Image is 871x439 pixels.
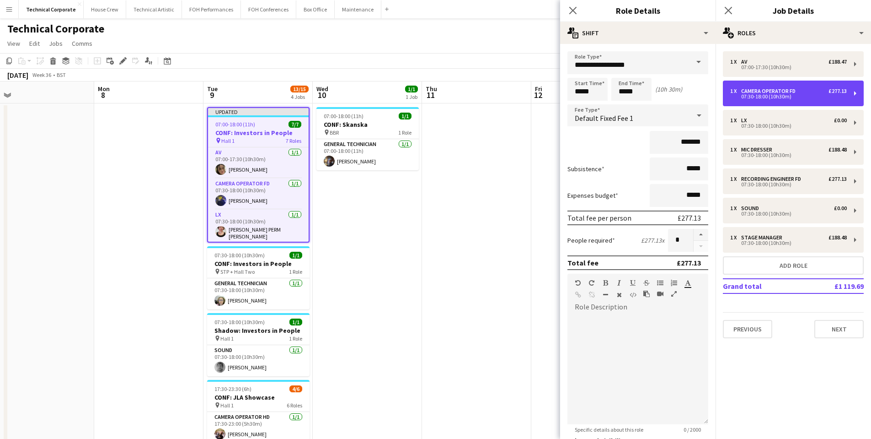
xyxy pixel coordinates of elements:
button: Technical Artistic [126,0,182,18]
span: 1/1 [405,86,418,92]
div: £277.13 [828,88,847,94]
div: £277.13 x [641,236,664,244]
span: Comms [72,39,92,48]
div: BST [57,71,66,78]
div: 07:30-18:00 (10h30m) [730,182,847,187]
td: £1 119.69 [806,279,864,293]
button: Redo [588,279,595,287]
app-card-role: Camera Operator FD1/107:30-18:00 (10h30m)[PERSON_NAME] [208,179,309,210]
button: Maintenance [335,0,381,18]
span: Thu [426,85,437,93]
span: BBR [330,129,339,136]
div: LX [741,117,750,124]
span: 1 Role [398,129,411,136]
h3: Role Details [560,5,716,16]
span: 07:30-18:00 (10h30m) [214,319,265,325]
span: 11 [424,90,437,100]
span: View [7,39,20,48]
app-card-role: AV1/107:00-17:30 (10h30m)[PERSON_NAME] [208,147,309,179]
span: 12 [534,90,542,100]
button: Box Office [296,0,335,18]
span: Tue [207,85,218,93]
h3: CONF: JLA Showcase [207,393,310,401]
div: 07:30-18:00 (10h30m) [730,241,847,245]
div: £277.13 [678,213,701,222]
div: 07:30-18:00 (10h30m) [730,124,847,128]
span: 07:30-18:00 (10h30m) [214,252,265,259]
div: 07:00-18:00 (11h)1/1CONF: Skanska BBR1 RoleGeneral Technician1/107:00-18:00 (11h)[PERSON_NAME] [316,107,419,170]
div: [DATE] [7,70,28,80]
span: 6 Roles [287,402,302,409]
app-job-card: Updated07:00-18:00 (11h)7/7CONF: Investors in People Hall 17 RolesAV1/107:00-17:30 (10h30m)[PERSO... [207,107,310,243]
div: Total fee [567,258,598,267]
span: Mon [98,85,110,93]
button: Horizontal Line [602,291,609,298]
span: 10 [315,90,328,100]
div: £277.13 [828,176,847,182]
app-card-role: Sound1/107:30-18:00 (10h30m)[PERSON_NAME] [207,345,310,376]
div: 07:30-18:00 (10h30m) [730,211,847,216]
button: FOH Conferences [241,0,296,18]
span: 4/6 [289,385,302,392]
button: Paste as plain text [643,290,650,298]
button: Bold [602,279,609,287]
button: Insert video [657,290,663,298]
div: 1 x [730,117,741,124]
app-job-card: 07:30-18:00 (10h30m)1/1Shadow: Investors in People Hall 11 RoleSound1/107:30-18:00 (10h30m)[PERSO... [207,313,310,376]
div: £188.48 [828,234,847,241]
label: Expenses budget [567,191,618,200]
button: House Crew [84,0,126,18]
div: 1 x [730,234,741,241]
app-card-role: General Technician1/107:30-18:00 (10h30m)[PERSON_NAME] [207,278,310,309]
div: Sound [741,205,763,211]
h1: Technical Corporate [7,22,104,36]
div: 1 x [730,205,741,211]
div: Total fee per person [567,213,631,222]
h3: CONF: Investors in People [208,129,309,137]
span: Hall 1 [220,335,234,342]
a: Comms [68,38,96,49]
span: STP + Hall Two [220,268,255,275]
span: 7/7 [289,121,301,128]
label: People required [567,236,615,244]
div: 4 Jobs [291,93,308,100]
span: 1 Role [289,335,302,342]
span: 1 Role [289,268,302,275]
span: 1/1 [289,319,302,325]
div: 07:30-18:00 (10h30m)1/1CONF: Investors in People STP + Hall Two1 RoleGeneral Technician1/107:30-1... [207,246,310,309]
div: (10h 30m) [655,85,682,93]
span: Specific details about this role [567,426,651,433]
div: 1 x [730,176,741,182]
button: Add role [723,256,864,275]
button: Previous [723,320,772,338]
div: Recording Engineer FD [741,176,805,182]
button: Clear Formatting [616,291,622,298]
span: 13/15 [290,86,309,92]
h3: CONF: Investors in People [207,260,310,268]
span: 8 [96,90,110,100]
h3: Job Details [716,5,871,16]
div: 07:30-18:00 (10h30m) [730,94,847,99]
a: View [4,38,24,49]
a: Jobs [45,38,66,49]
h3: CONF: Skanska [316,120,419,129]
span: Edit [29,39,40,48]
button: FOH Performances [182,0,241,18]
button: Text Color [684,279,691,287]
span: Default Fixed Fee 1 [575,114,633,123]
span: 1/1 [399,113,411,119]
div: 1 x [730,146,741,153]
div: £0.00 [834,205,847,211]
div: Mic Dresser [741,146,776,153]
div: 1 x [730,59,741,65]
button: Unordered List [657,279,663,287]
button: HTML Code [630,291,636,298]
app-card-role: LX1/107:30-18:00 (10h30m)[PERSON_NAME] PERM [PERSON_NAME] [208,210,309,244]
span: 07:00-18:00 (11h) [324,113,363,119]
span: Jobs [49,39,63,48]
div: £0.00 [834,117,847,124]
div: 07:00-17:30 (10h30m) [730,65,847,70]
h3: Shadow: Investors in People [207,326,310,335]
